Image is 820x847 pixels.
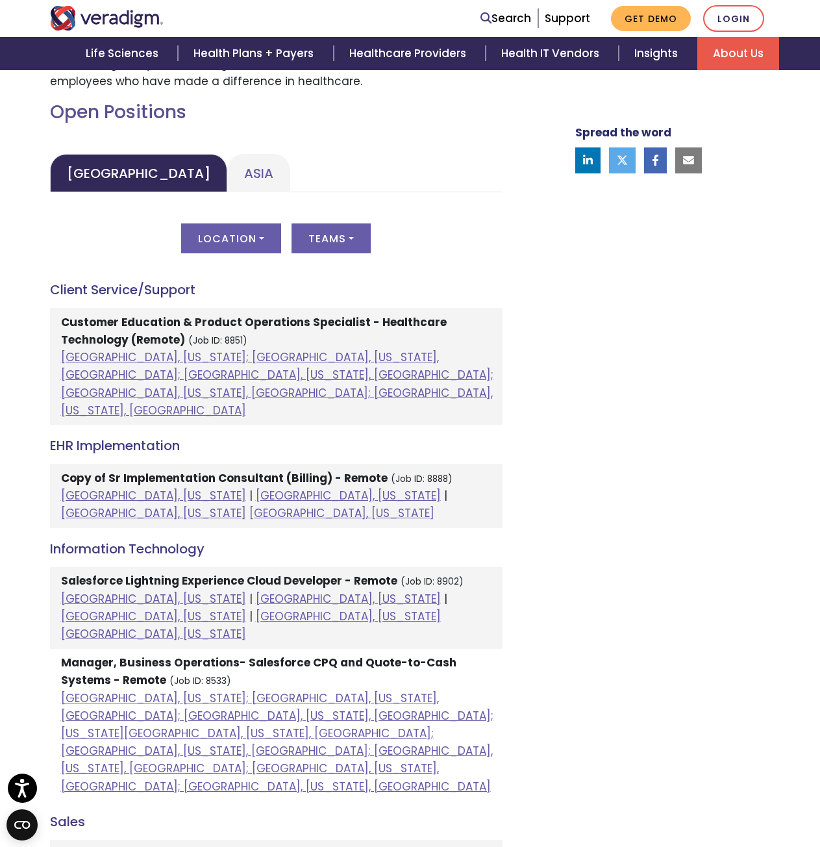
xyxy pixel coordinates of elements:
a: Health IT Vendors [486,37,619,70]
a: Support [545,10,590,26]
a: [GEOGRAPHIC_DATA], [US_STATE] [61,488,246,503]
a: Asia [227,154,290,192]
small: (Job ID: 8902) [401,575,464,588]
a: [GEOGRAPHIC_DATA], [US_STATE]; [GEOGRAPHIC_DATA], [US_STATE], [GEOGRAPHIC_DATA]; [GEOGRAPHIC_DATA... [61,690,493,794]
a: Healthcare Providers [334,37,486,70]
a: [GEOGRAPHIC_DATA], [US_STATE] [61,609,246,624]
a: About Us [697,37,779,70]
h4: Sales [50,814,503,829]
small: (Job ID: 8851) [188,335,247,347]
strong: Spread the word [575,125,671,140]
strong: Customer Education & Product Operations Specialist - Healthcare Technology (Remote) [61,314,447,348]
a: Login [703,5,764,32]
a: [GEOGRAPHIC_DATA] [50,154,227,192]
a: [GEOGRAPHIC_DATA], [US_STATE]; [GEOGRAPHIC_DATA], [US_STATE], [GEOGRAPHIC_DATA]; [GEOGRAPHIC_DATA... [61,349,493,418]
img: Veradigm logo [50,6,164,31]
small: (Job ID: 8888) [391,473,453,485]
a: [GEOGRAPHIC_DATA], [US_STATE] [61,591,246,607]
a: [GEOGRAPHIC_DATA], [US_STATE] [249,505,434,521]
span: | [249,488,253,503]
a: Search [480,10,531,27]
strong: Copy of Sr Implementation Consultant (Billing) - Remote [61,470,388,486]
a: [GEOGRAPHIC_DATA], [US_STATE] [61,626,246,642]
h4: EHR Implementation [50,438,503,453]
a: Insights [619,37,697,70]
small: (Job ID: 8533) [169,675,231,687]
span: | [249,591,253,607]
span: | [444,488,447,503]
button: Open CMP widget [6,809,38,841]
button: Teams [292,223,371,253]
a: Get Demo [611,6,691,31]
a: [GEOGRAPHIC_DATA], [US_STATE] [256,488,441,503]
strong: Manager, Business Operations- Salesforce CPQ and Quote-to-Cash Systems - Remote [61,655,456,688]
a: Health Plans + Payers [178,37,333,70]
strong: Salesforce Lightning Experience Cloud Developer - Remote [61,573,397,588]
a: [GEOGRAPHIC_DATA], [US_STATE] [256,591,441,607]
a: Life Sciences [70,37,178,70]
span: | [444,591,447,607]
h2: Open Positions [50,101,503,123]
button: Location [181,223,281,253]
h4: Information Technology [50,541,503,557]
a: [GEOGRAPHIC_DATA], [US_STATE] [256,609,441,624]
a: [GEOGRAPHIC_DATA], [US_STATE] [61,505,246,521]
span: | [249,609,253,624]
h4: Client Service/Support [50,282,503,297]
